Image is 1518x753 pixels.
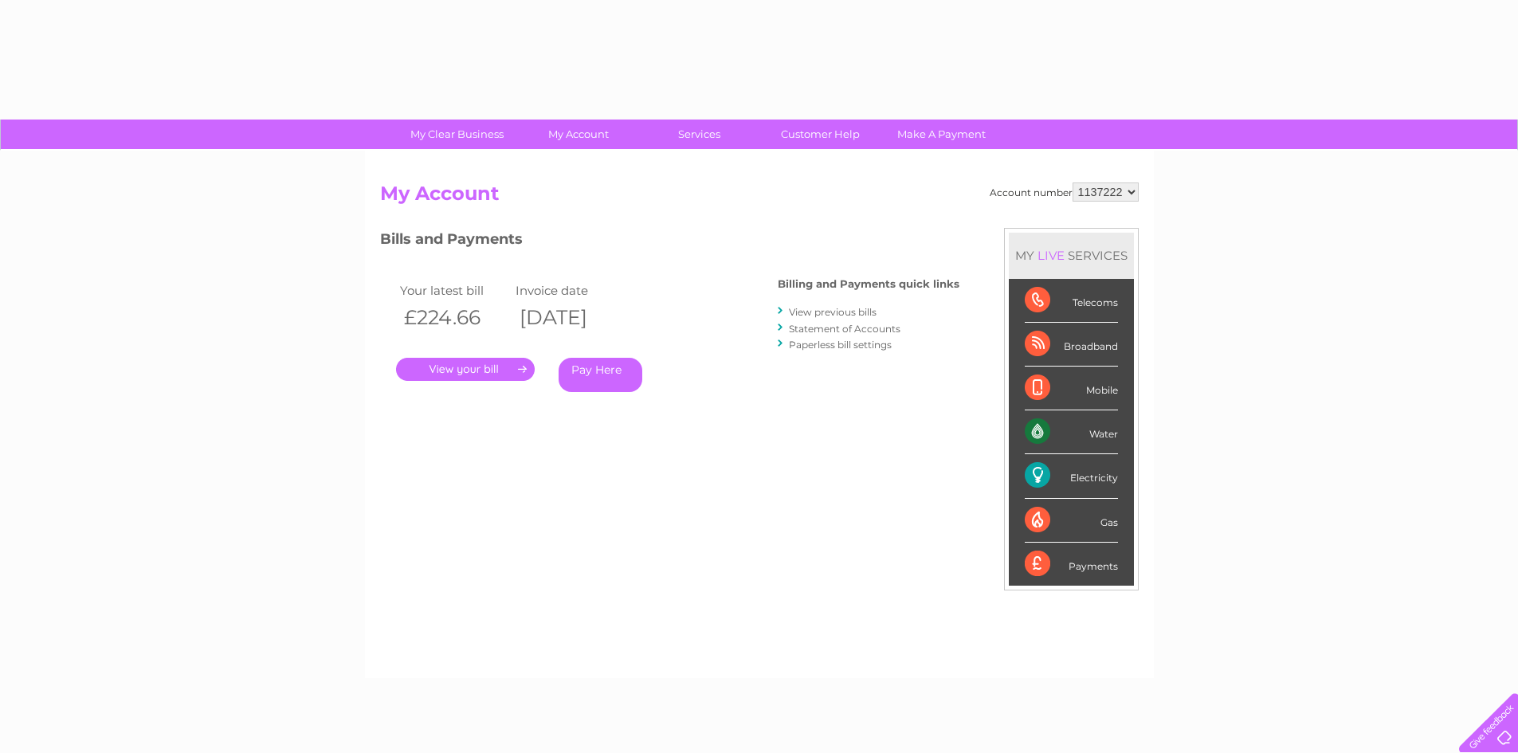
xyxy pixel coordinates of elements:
[396,358,535,381] a: .
[990,182,1139,202] div: Account number
[396,280,512,301] td: Your latest bill
[633,120,765,149] a: Services
[789,339,892,351] a: Paperless bill settings
[1025,279,1118,323] div: Telecoms
[1025,543,1118,586] div: Payments
[512,301,627,334] th: [DATE]
[1025,410,1118,454] div: Water
[876,120,1007,149] a: Make A Payment
[396,301,512,334] th: £224.66
[512,280,627,301] td: Invoice date
[1025,323,1118,367] div: Broadband
[380,228,959,256] h3: Bills and Payments
[512,120,644,149] a: My Account
[1025,367,1118,410] div: Mobile
[391,120,523,149] a: My Clear Business
[778,278,959,290] h4: Billing and Payments quick links
[789,323,900,335] a: Statement of Accounts
[1025,499,1118,543] div: Gas
[1025,454,1118,498] div: Electricity
[755,120,886,149] a: Customer Help
[380,182,1139,213] h2: My Account
[1034,248,1068,263] div: LIVE
[789,306,877,318] a: View previous bills
[1009,233,1134,278] div: MY SERVICES
[559,358,642,392] a: Pay Here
